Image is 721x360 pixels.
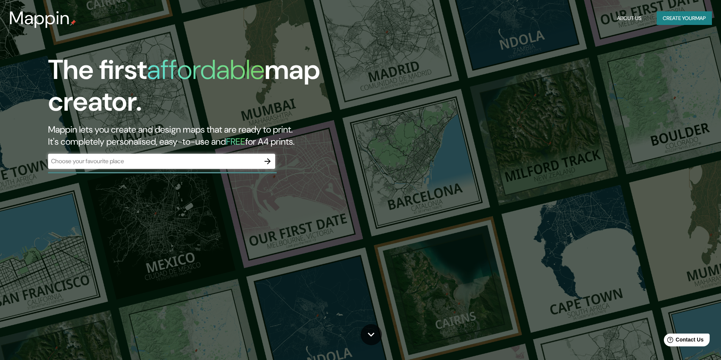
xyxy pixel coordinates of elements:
iframe: Help widget launcher [654,331,713,352]
h1: The first map creator. [48,54,409,124]
h5: FREE [226,136,245,147]
h1: affordable [147,52,265,87]
img: mappin-pin [70,20,76,26]
input: Choose your favourite place [48,157,260,165]
h2: Mappin lets you create and design maps that are ready to print. It's completely personalised, eas... [48,124,409,148]
h3: Mappin [9,8,70,29]
button: About Us [614,11,645,25]
button: Create yourmap [657,11,712,25]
